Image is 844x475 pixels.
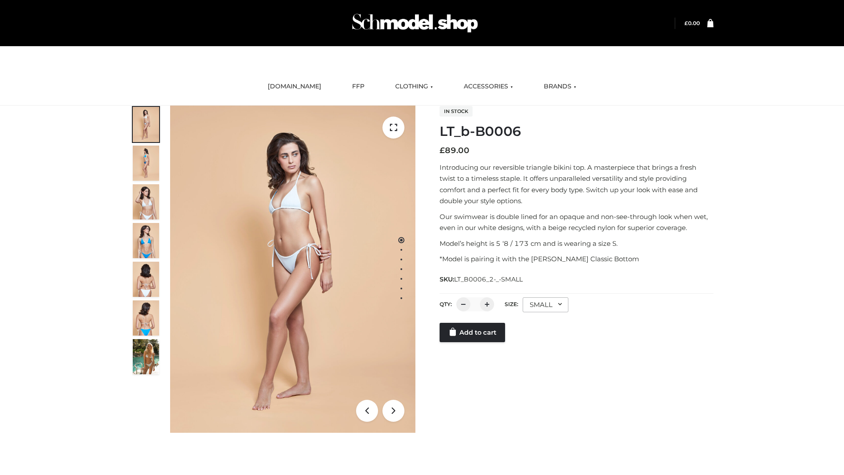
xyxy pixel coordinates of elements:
a: BRANDS [537,77,583,96]
a: CLOTHING [389,77,440,96]
span: SKU: [440,274,524,285]
img: ArielClassicBikiniTop_CloudNine_AzureSky_OW114ECO_2-scaled.jpg [133,146,159,181]
a: FFP [346,77,371,96]
span: £ [684,20,688,26]
span: In stock [440,106,473,117]
p: Model’s height is 5 ‘8 / 173 cm and is wearing a size S. [440,238,713,249]
h1: LT_b-B0006 [440,124,713,139]
p: *Model is pairing it with the [PERSON_NAME] Classic Bottom [440,253,713,265]
a: £0.00 [684,20,700,26]
img: Arieltop_CloudNine_AzureSky2.jpg [133,339,159,374]
label: QTY: [440,301,452,307]
img: ArielClassicBikiniTop_CloudNine_AzureSky_OW114ECO_1 [170,106,415,433]
bdi: 89.00 [440,146,469,155]
img: ArielClassicBikiniTop_CloudNine_AzureSky_OW114ECO_1-scaled.jpg [133,107,159,142]
span: £ [440,146,445,155]
a: Add to cart [440,323,505,342]
img: ArielClassicBikiniTop_CloudNine_AzureSky_OW114ECO_3-scaled.jpg [133,184,159,219]
div: SMALL [523,297,568,312]
label: Size: [505,301,518,307]
img: ArielClassicBikiniTop_CloudNine_AzureSky_OW114ECO_7-scaled.jpg [133,262,159,297]
img: ArielClassicBikiniTop_CloudNine_AzureSky_OW114ECO_8-scaled.jpg [133,300,159,336]
bdi: 0.00 [684,20,700,26]
img: ArielClassicBikiniTop_CloudNine_AzureSky_OW114ECO_4-scaled.jpg [133,223,159,258]
p: Introducing our reversible triangle bikini top. A masterpiece that brings a fresh twist to a time... [440,162,713,207]
a: ACCESSORIES [457,77,520,96]
p: Our swimwear is double lined for an opaque and non-see-through look when wet, even in our white d... [440,211,713,234]
span: LT_B0006_2-_-SMALL [454,275,523,283]
a: [DOMAIN_NAME] [261,77,328,96]
img: Schmodel Admin 964 [349,6,481,40]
